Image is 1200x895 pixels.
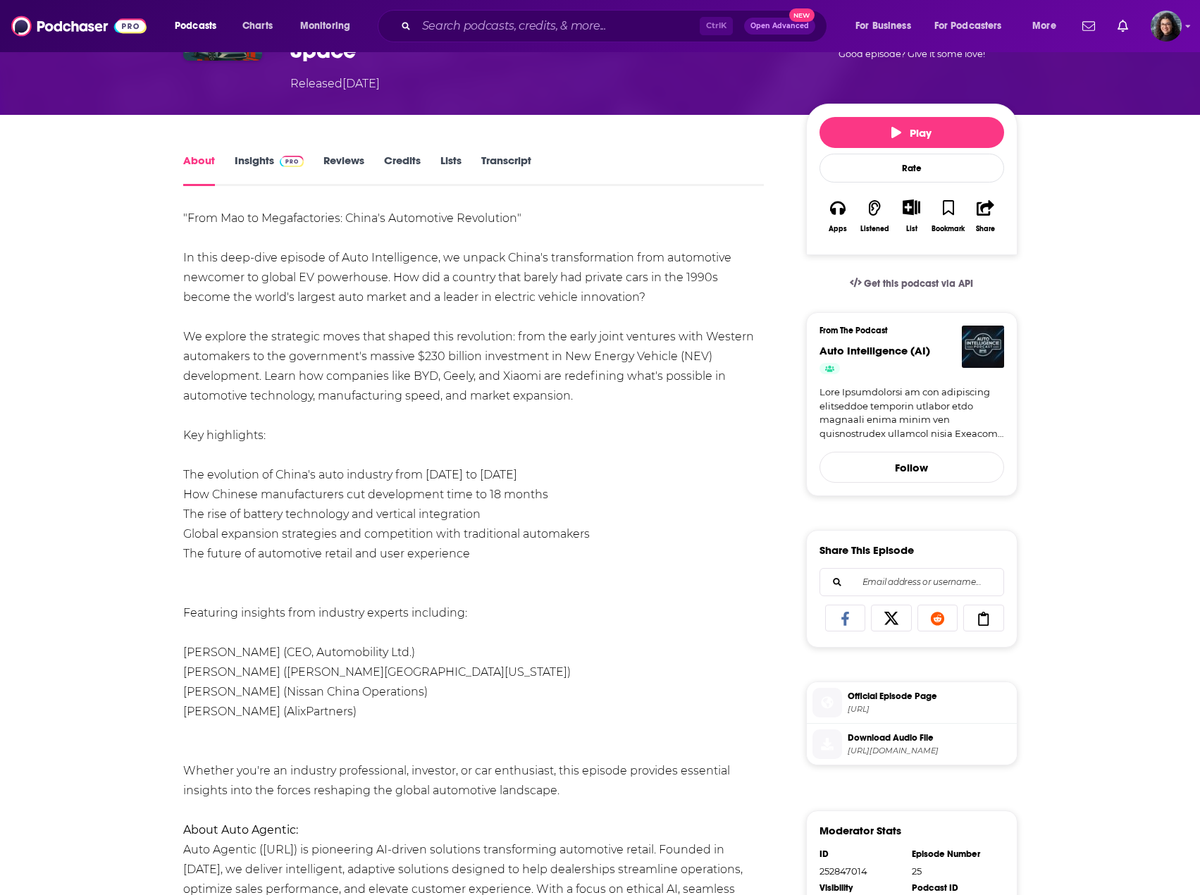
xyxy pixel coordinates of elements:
span: Monitoring [300,16,350,36]
span: Logged in as SiobhanvanWyk [1151,11,1182,42]
button: Share [967,190,1003,242]
div: Search followers [819,568,1004,596]
a: Charts [233,15,281,37]
span: For Podcasters [934,16,1002,36]
span: Good episode? Give it some love! [839,49,985,59]
button: open menu [290,15,369,37]
div: Show More ButtonList [893,190,929,242]
li: The evolution of China's auto industry from [DATE] to [DATE] [183,465,765,485]
li: The future of automotive retail and user experience [183,544,765,564]
button: Follow [819,452,1004,483]
div: Bookmark [932,225,965,233]
h3: Moderator Stats [819,824,901,837]
a: InsightsPodchaser Pro [235,154,304,186]
span: autoagentic.ai [848,704,1011,715]
div: ID [819,848,903,860]
button: Show profile menu [1151,11,1182,42]
a: Show notifications dropdown [1112,14,1134,38]
span: Podcasts [175,16,216,36]
div: Released [DATE] [290,75,380,92]
li: [PERSON_NAME] ([PERSON_NAME][GEOGRAPHIC_DATA][US_STATE]) [183,662,765,682]
div: Visibility [819,882,903,894]
a: Share on Reddit [917,605,958,631]
li: Global expansion strategies and competition with traditional automakers [183,524,765,544]
span: For Business [855,16,911,36]
button: open menu [165,15,235,37]
button: open menu [846,15,929,37]
h3: Share This Episode [819,543,914,557]
span: Get this podcast via API [864,278,973,290]
button: Open AdvancedNew [744,18,815,35]
button: Bookmark [930,190,967,242]
li: [PERSON_NAME] (CEO, Automobility Ltd.) [183,643,765,662]
a: Show notifications dropdown [1077,14,1101,38]
a: About [183,154,215,186]
div: Rate [819,154,1004,183]
a: Share on Facebook [825,605,866,631]
img: Auto Intelligence (AI) [962,326,1004,368]
div: Search podcasts, credits, & more... [391,10,841,42]
a: Transcript [481,154,531,186]
span: Charts [242,16,273,36]
button: open menu [1022,15,1074,37]
span: Play [891,126,932,140]
button: Show More Button [897,199,926,215]
img: Podchaser Pro [280,156,304,167]
h3: From The Podcast [819,326,993,335]
div: Listened [860,225,889,233]
div: Share [976,225,995,233]
a: [URL] [263,843,294,856]
a: Auto Intelligence (AI) [819,344,930,357]
a: Get this podcast via API [839,266,985,301]
a: Credits [384,154,421,186]
div: Episode Number [912,848,995,860]
span: More [1032,16,1056,36]
a: Reviews [323,154,364,186]
input: Email address or username... [831,569,992,595]
button: Listened [856,190,893,242]
input: Search podcasts, credits, & more... [416,15,700,37]
a: Lists [440,154,462,186]
img: Podchaser - Follow, Share and Rate Podcasts [11,13,147,39]
span: Open Advanced [750,23,809,30]
span: New [789,8,815,22]
a: Download Audio File[URL][DOMAIN_NAME] [812,729,1011,759]
a: Copy Link [963,605,1004,631]
button: Play [819,117,1004,148]
button: open menu [925,15,1022,37]
div: Podcast ID [912,882,995,894]
a: Share on X/Twitter [871,605,912,631]
div: 252847014 [819,865,903,877]
div: Apps [829,225,847,233]
span: Download Audio File [848,732,1011,744]
li: [PERSON_NAME] (AlixPartners) [183,702,765,722]
div: 25 [912,865,995,877]
a: Lore Ipsumdolorsi am con adipiscing elitseddoe temporin utlabor etdo magnaali enima minim ven qui... [819,385,1004,440]
b: About Auto Agentic: [183,823,298,837]
span: Ctrl K [700,17,733,35]
button: Apps [819,190,856,242]
li: How Chinese manufacturers cut development time to 18 months [183,485,765,505]
span: https://www.buzzsprout.com/2470718/episodes/17139368-china-s-meteoric-rise-how-chinese-automakers... [848,746,1011,756]
li: The rise of battery technology and vertical integration [183,505,765,524]
span: Official Episode Page [848,690,1011,703]
a: Official Episode Page[URL] [812,688,1011,717]
img: User Profile [1151,11,1182,42]
li: [PERSON_NAME] (Nissan China Operations) [183,682,765,702]
div: List [906,224,917,233]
